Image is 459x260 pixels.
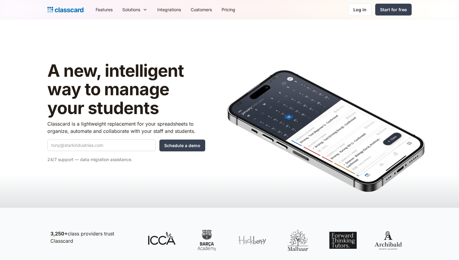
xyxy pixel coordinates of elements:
[159,140,205,151] input: Schedule a demo
[353,6,366,13] div: Log in
[375,4,412,15] a: Start for free
[117,3,152,16] div: Solutions
[122,6,140,13] div: Solutions
[186,3,217,16] a: Customers
[47,120,205,135] p: Classcard is a lightweight replacement for your spreadsheets to organize, automate and collaborat...
[47,140,205,151] form: Quick Demo Form
[217,3,240,16] a: Pricing
[47,62,205,118] h1: A new, intelligent way to manage your students
[47,156,205,163] p: 24/7 support — data migration assistance.
[91,3,117,16] a: Features
[47,140,156,151] input: tony@starkindustries.com
[380,6,407,13] div: Start for free
[47,5,83,14] a: home
[348,3,372,16] a: Log in
[152,3,186,16] a: Integrations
